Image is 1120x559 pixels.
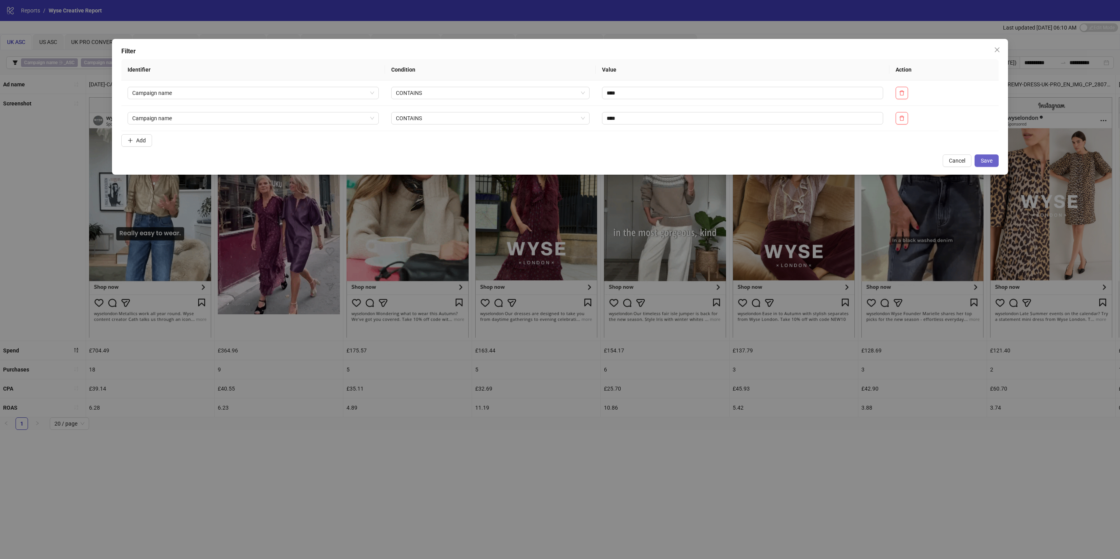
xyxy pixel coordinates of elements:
[943,154,971,167] button: Cancel
[121,47,999,56] div: Filter
[899,116,905,121] span: delete
[121,134,152,147] button: Add
[396,87,585,99] span: CONTAINS
[991,44,1003,56] button: Close
[136,137,146,144] span: Add
[128,138,133,143] span: plus
[132,112,374,124] span: Campaign name
[975,154,999,167] button: Save
[981,158,992,164] span: Save
[596,59,889,81] th: Value
[899,90,905,96] span: delete
[949,158,965,164] span: Cancel
[121,59,385,81] th: Identifier
[994,47,1000,53] span: close
[396,112,585,124] span: CONTAINS
[385,59,596,81] th: Condition
[132,87,374,99] span: Campaign name
[889,59,999,81] th: Action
